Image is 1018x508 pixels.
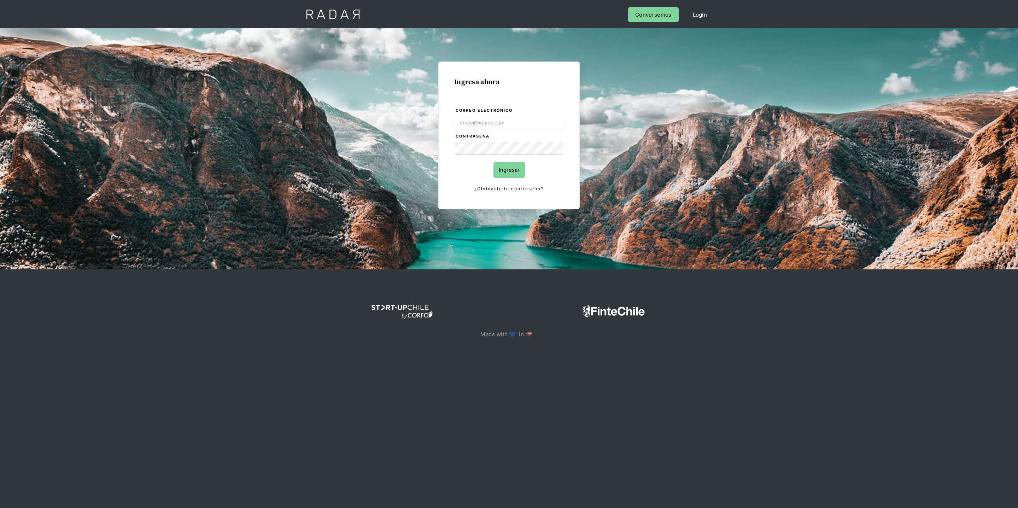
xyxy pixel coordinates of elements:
[686,7,714,22] a: Login
[480,329,537,339] p: Made with 💙 in 🇨🇱
[493,162,525,178] input: Ingresar
[628,7,678,22] a: Conversemos
[455,185,563,193] a: ¿Olvidaste tu contraseña?
[456,107,563,114] label: Correo electrónico
[455,107,563,193] form: Login Form
[455,116,563,129] input: bruce@wayne.com
[456,133,563,140] label: Contraseña
[455,78,563,86] h1: Ingresa ahora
